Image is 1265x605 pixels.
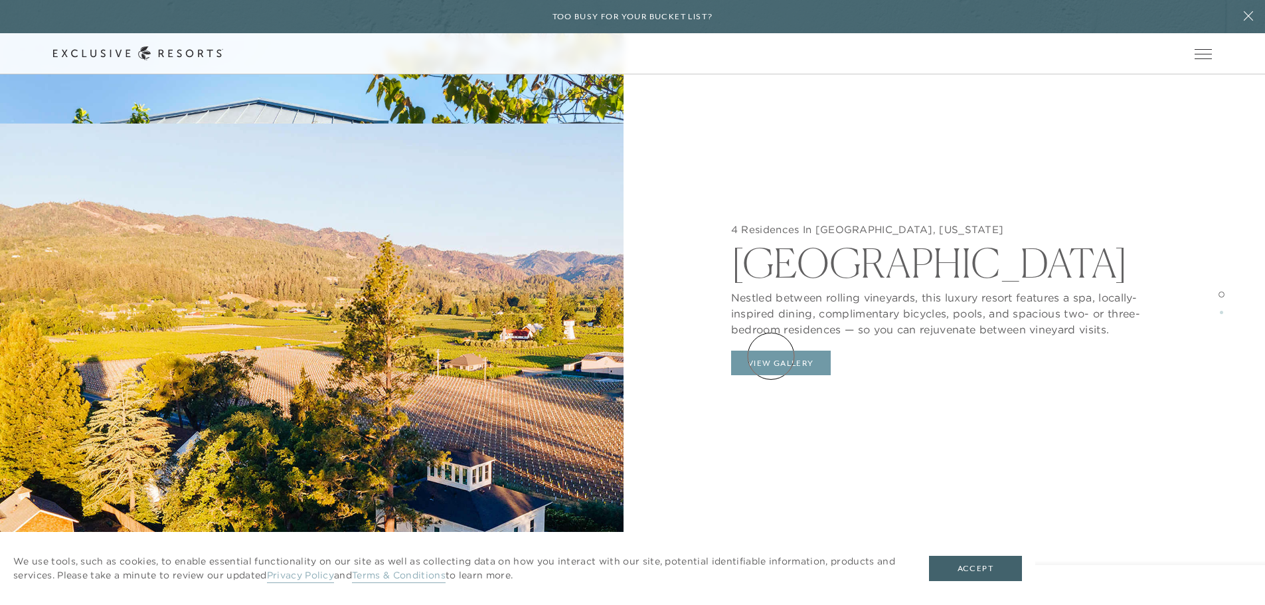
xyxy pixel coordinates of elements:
[929,556,1022,581] button: Accept
[731,283,1176,337] p: Nestled between rolling vineyards, this luxury resort features a spa, locally-inspired dining, co...
[352,569,446,583] a: Terms & Conditions
[552,11,713,23] h6: Too busy for your bucket list?
[1195,49,1212,58] button: Open navigation
[13,555,902,582] p: We use tools, such as cookies, to enable essential functionality on our site as well as collectin...
[731,351,831,376] button: View Gallery
[731,223,1176,236] h5: 4 Residences In [GEOGRAPHIC_DATA], [US_STATE]
[267,569,334,583] a: Privacy Policy
[731,236,1176,283] h2: [GEOGRAPHIC_DATA]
